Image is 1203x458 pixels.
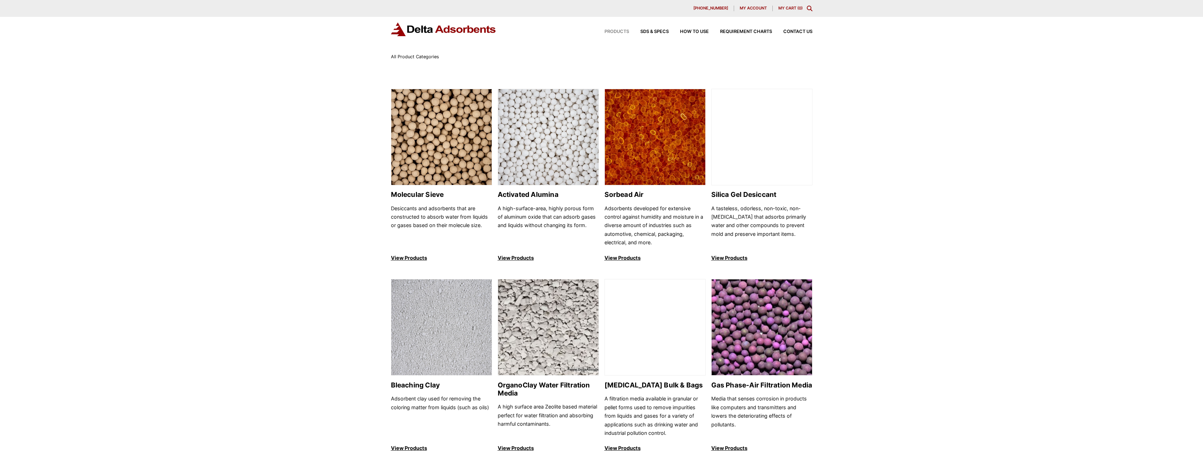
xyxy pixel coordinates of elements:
p: A tasteless, odorless, non-toxic, non-[MEDICAL_DATA] that adsorbs primarily water and other compo... [711,204,812,247]
p: Media that senses corrosion in products like computers and transmitters and lowers the deteriorat... [711,394,812,437]
a: Requirement Charts [709,29,772,34]
a: OrganoClay Water Filtration Media OrganoClay Water Filtration Media A high surface area Zeolite b... [498,279,599,453]
p: A filtration media available in granular or pellet forms used to remove impurities from liquids a... [604,394,706,437]
p: A high surface area Zeolite based material perfect for water filtration and absorbing harmful con... [498,403,599,437]
a: Molecular Sieve Molecular Sieve Desiccants and adsorbents that are constructed to absorb water fr... [391,89,492,263]
p: View Products [604,254,706,262]
p: View Products [711,254,812,262]
p: Adsorbents developed for extensive control against humidity and moisture in a diverse amount of i... [604,204,706,247]
p: Desiccants and adsorbents that are constructed to absorb water from liquids or gases based on the... [391,204,492,247]
a: SDS & SPECS [629,29,669,34]
p: View Products [498,254,599,262]
a: How to Use [669,29,709,34]
p: View Products [711,444,812,452]
img: Activated Carbon Bulk & Bags [605,279,705,376]
img: Activated Alumina [498,89,599,186]
a: My Cart (0) [778,6,803,11]
p: View Products [391,444,492,452]
h2: OrganoClay Water Filtration Media [498,381,599,397]
span: Contact Us [783,29,812,34]
img: Delta Adsorbents [391,22,496,36]
h2: Bleaching Clay [391,381,492,389]
a: Activated Alumina Activated Alumina A high-surface-area, highly porous form of aluminum oxide tha... [498,89,599,263]
a: Activated Carbon Bulk & Bags [MEDICAL_DATA] Bulk & Bags A filtration media available in granular ... [604,279,706,453]
span: My account [740,6,767,10]
a: Sorbead Air Sorbead Air Adsorbents developed for extensive control against humidity and moisture ... [604,89,706,263]
p: A high-surface-area, highly porous form of aluminum oxide that can adsorb gases and liquids witho... [498,204,599,247]
a: Bleaching Clay Bleaching Clay Adsorbent clay used for removing the coloring matter from liquids (... [391,279,492,453]
a: Gas Phase-Air Filtration Media Gas Phase-Air Filtration Media Media that senses corrosion in prod... [711,279,812,453]
span: SDS & SPECS [640,29,669,34]
h2: Silica Gel Desiccant [711,191,812,199]
img: OrganoClay Water Filtration Media [498,279,599,376]
a: My account [734,6,773,11]
h2: Gas Phase-Air Filtration Media [711,381,812,389]
a: Silica Gel Desiccant Silica Gel Desiccant A tasteless, odorless, non-toxic, non-[MEDICAL_DATA] th... [711,89,812,263]
img: Molecular Sieve [391,89,492,186]
span: [PHONE_NUMBER] [693,6,728,10]
p: View Products [604,444,706,452]
img: Bleaching Clay [391,279,492,376]
p: View Products [498,444,599,452]
h2: Molecular Sieve [391,191,492,199]
a: Contact Us [772,29,812,34]
img: Gas Phase-Air Filtration Media [712,279,812,376]
img: Silica Gel Desiccant [712,89,812,186]
span: All Product Categories [391,54,439,59]
span: Products [604,29,629,34]
h2: Sorbead Air [604,191,706,199]
a: [PHONE_NUMBER] [688,6,734,11]
p: View Products [391,254,492,262]
h2: Activated Alumina [498,191,599,199]
span: 0 [799,6,801,11]
div: Toggle Modal Content [807,6,812,11]
img: Sorbead Air [605,89,705,186]
span: How to Use [680,29,709,34]
a: Products [593,29,629,34]
h2: [MEDICAL_DATA] Bulk & Bags [604,381,706,389]
span: Requirement Charts [720,29,772,34]
p: Adsorbent clay used for removing the coloring matter from liquids (such as oils) [391,394,492,437]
